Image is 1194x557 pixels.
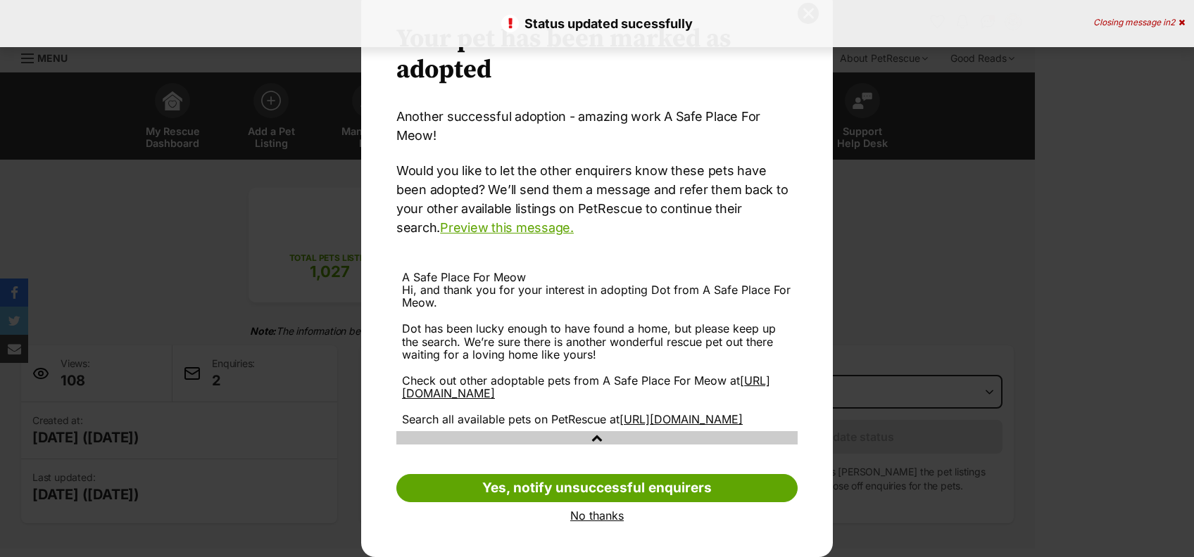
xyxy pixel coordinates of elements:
[14,14,1180,33] p: Status updated sucessfully
[396,24,798,86] h2: Your pet has been marked as adopted
[1093,18,1185,27] div: Closing message in
[396,107,798,145] p: Another successful adoption - amazing work A Safe Place For Meow!
[396,509,798,522] a: No thanks
[1170,17,1175,27] span: 2
[402,373,770,400] a: [URL][DOMAIN_NAME]
[402,283,792,425] div: Hi, and thank you for your interest in adopting Dot from A Safe Place For Meow. Dot has been luck...
[396,161,798,237] p: Would you like to let the other enquirers know these pets have been adopted? We’ll send them a me...
[440,220,574,235] a: Preview this message.
[402,270,526,284] span: A Safe Place For Meow
[396,474,798,502] a: Yes, notify unsuccessful enquirers
[620,412,743,426] a: [URL][DOMAIN_NAME]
